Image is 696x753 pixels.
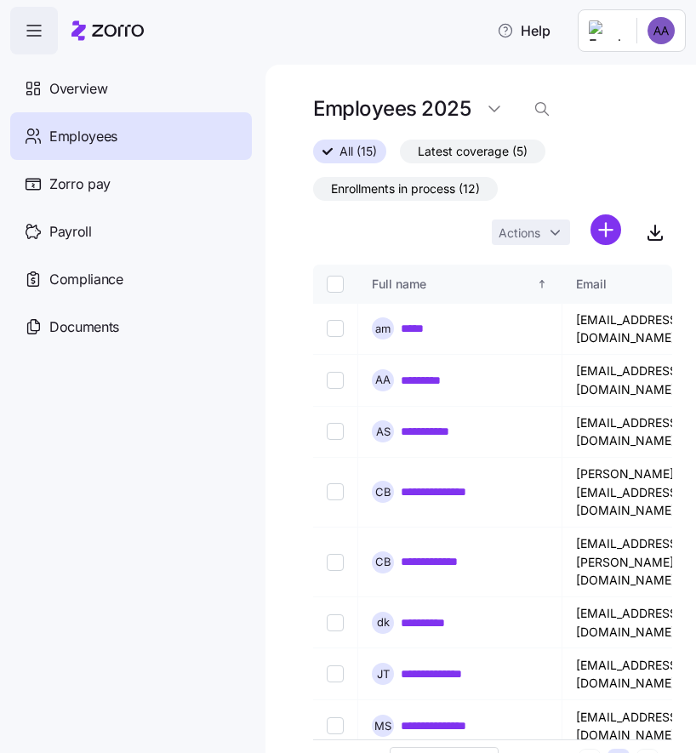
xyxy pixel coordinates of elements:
[339,140,377,163] span: All (15)
[499,227,540,239] span: Actions
[10,303,252,351] a: Documents
[377,617,390,628] span: d k
[49,221,92,242] span: Payroll
[562,304,696,355] td: [EMAIL_ADDRESS][DOMAIN_NAME]
[331,178,480,200] span: Enrollments in process (12)
[327,717,344,734] input: Select record 8
[10,112,252,160] a: Employees
[562,700,696,752] td: [EMAIL_ADDRESS][DOMAIN_NAME]
[562,597,696,648] td: [EMAIL_ADDRESS][DOMAIN_NAME]
[497,20,551,41] span: Help
[313,95,471,122] h1: Employees 2025
[536,278,548,290] div: Sorted ascending
[492,220,570,245] button: Actions
[372,275,533,294] div: Full name
[327,320,344,337] input: Select record 1
[375,556,391,568] span: C B
[376,426,391,437] span: A S
[327,423,344,440] input: Select record 3
[562,458,696,528] td: [PERSON_NAME][EMAIL_ADDRESS][DOMAIN_NAME]
[562,648,696,700] td: [EMAIL_ADDRESS][DOMAIN_NAME]
[327,372,344,389] input: Select record 2
[10,208,252,255] a: Payroll
[374,721,391,732] span: M S
[562,528,696,597] td: [EMAIL_ADDRESS][PERSON_NAME][DOMAIN_NAME]
[10,255,252,303] a: Compliance
[327,614,344,631] input: Select record 6
[375,487,391,498] span: C B
[483,14,564,48] button: Help
[49,174,111,195] span: Zorro pay
[327,276,344,293] input: Select all records
[670,278,682,290] div: Not sorted
[358,265,562,304] th: Full nameSorted ascending
[49,126,117,147] span: Employees
[648,17,675,44] img: 09212804168253c57e3bfecf549ffc4d
[562,355,696,406] td: [EMAIL_ADDRESS][DOMAIN_NAME]
[562,407,696,458] td: [EMAIL_ADDRESS][DOMAIN_NAME]
[49,269,123,290] span: Compliance
[589,20,623,41] img: Employer logo
[327,665,344,682] input: Select record 7
[375,374,391,385] span: A A
[327,483,344,500] input: Select record 4
[576,275,667,294] div: Email
[375,323,391,334] span: a m
[377,669,390,680] span: J T
[10,65,252,112] a: Overview
[49,78,107,100] span: Overview
[327,554,344,571] input: Select record 5
[10,160,252,208] a: Zorro pay
[590,214,621,245] svg: add icon
[49,317,119,338] span: Documents
[418,140,528,163] span: Latest coverage (5)
[562,265,696,304] th: EmailNot sorted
